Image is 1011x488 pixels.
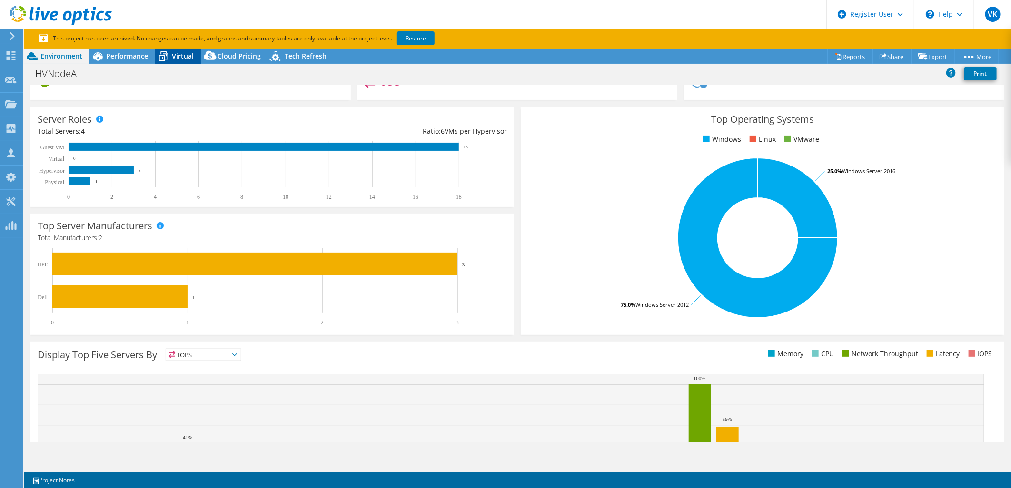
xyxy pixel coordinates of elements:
text: 2 [110,194,113,200]
h4: 0 KB/s [56,75,92,86]
li: Windows [701,134,741,145]
h1: HVNodeA [31,68,91,79]
text: HPE [37,261,48,268]
li: CPU [810,349,834,359]
h4: 653 [380,76,401,86]
text: 0 [67,194,70,200]
li: IOPS [966,349,992,359]
text: 2 [321,319,324,326]
text: 16 [413,194,418,200]
a: Share [872,49,912,64]
text: 41% [183,434,192,440]
span: IOPS [166,349,241,361]
a: More [955,49,999,64]
span: 6 [441,127,445,136]
tspan: 75.0% [621,301,635,308]
li: Latency [924,349,960,359]
div: Ratio: VMs per Hypervisor [272,126,507,137]
p: This project has been archived. No changes can be made, and graphs and summary tables are only av... [39,33,505,44]
span: Environment [40,51,82,60]
text: 3 [462,262,465,267]
a: Print [964,67,997,80]
text: 3 [139,168,141,173]
text: 0 [73,156,76,161]
text: Virtual [49,156,65,162]
text: 18 [464,145,468,149]
text: 6 [197,194,200,200]
text: 100% [694,375,706,381]
text: Hypervisor [39,167,65,174]
tspan: Windows Server 2012 [635,301,689,308]
a: Export [911,49,955,64]
h4: Total Manufacturers: [38,233,507,243]
text: 1 [186,319,189,326]
h3: Top Operating Systems [528,114,997,125]
h3: Top Server Manufacturers [38,221,152,231]
text: 8 [240,194,243,200]
a: Restore [397,31,435,45]
tspan: 25.0% [827,167,842,175]
li: Linux [747,134,776,145]
text: 0 [51,319,54,326]
text: Physical [45,179,64,185]
span: Cloud Pricing [218,51,261,60]
li: Memory [766,349,803,359]
span: VK [985,7,1001,22]
text: 4 [154,194,157,200]
text: 14 [369,194,375,200]
text: 12 [326,194,332,200]
span: Virtual [172,51,194,60]
li: Network Throughput [840,349,918,359]
a: Project Notes [26,474,81,486]
a: Reports [827,49,873,64]
div: Total Servers: [38,126,272,137]
span: 4 [81,127,85,136]
svg: \n [926,10,934,19]
text: 18 [456,194,462,200]
tspan: Windows Server 2016 [842,167,895,175]
h4: 206.05 GiB [711,75,774,86]
text: 3 [456,319,459,326]
span: Tech Refresh [285,51,327,60]
span: 2 [99,233,102,242]
text: 1 [192,294,195,300]
text: 1 [95,179,98,184]
li: VMware [782,134,819,145]
h3: Server Roles [38,114,92,125]
text: Guest VM [40,144,64,151]
text: 10 [283,194,288,200]
span: Performance [106,51,148,60]
text: 59% [723,416,732,422]
text: Dell [38,294,48,301]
